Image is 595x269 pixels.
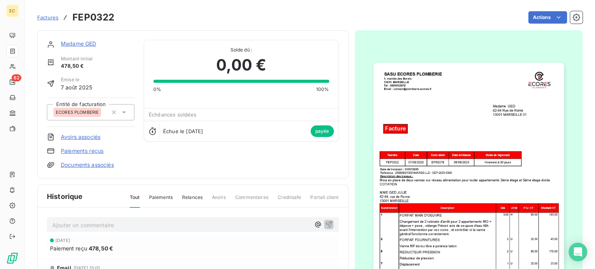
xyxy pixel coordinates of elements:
[61,40,96,47] a: Madame GED
[528,11,567,24] button: Actions
[72,10,114,24] h3: FEP0322
[56,110,99,115] span: ECORES PLOMBERIE
[163,128,203,134] span: Échue le [DATE]
[61,55,93,62] span: Montant initial
[6,5,19,17] div: EC
[61,133,100,141] a: Avoirs associés
[61,161,114,169] a: Documents associés
[61,147,103,155] a: Paiements reçus
[216,53,266,77] span: 0,00 €
[311,125,334,137] span: payée
[61,76,93,83] span: Émise le
[149,111,197,118] span: Échéances soldées
[50,244,87,252] span: Paiement reçu
[61,83,93,91] span: 7 août 2025
[278,194,301,207] span: Creditsafe
[89,244,113,252] span: 478,50 €
[6,252,19,264] img: Logo LeanPay
[182,194,203,207] span: Relances
[55,238,70,243] span: [DATE]
[316,86,329,93] span: 100%
[569,243,587,261] div: Open Intercom Messenger
[47,191,83,202] span: Historique
[37,14,58,21] a: Factures
[212,194,226,207] span: Avoirs
[12,74,21,81] span: 62
[130,194,140,208] span: Tout
[153,86,161,93] span: 0%
[149,194,173,207] span: Paiements
[153,46,329,53] span: Solde dû :
[61,62,93,70] span: 478,50 €
[310,194,339,207] span: Portail client
[235,194,268,207] span: Commentaires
